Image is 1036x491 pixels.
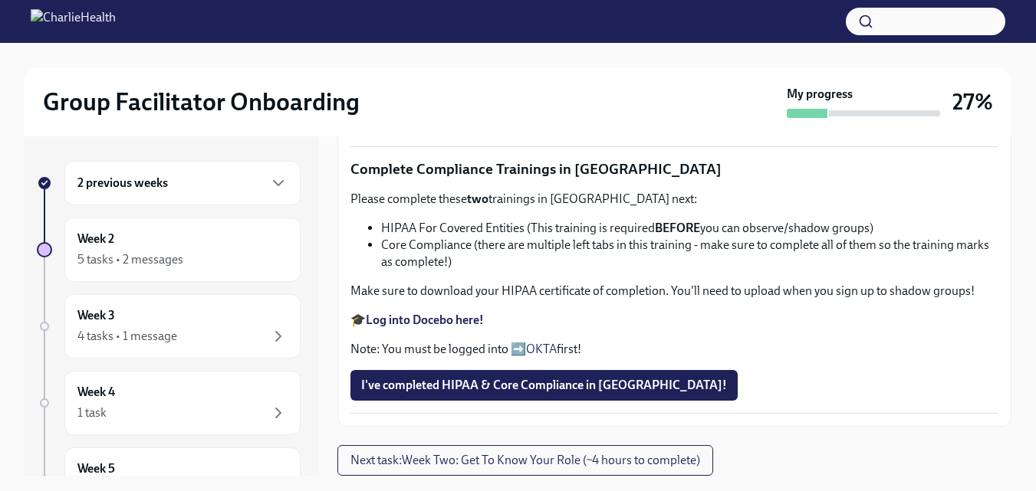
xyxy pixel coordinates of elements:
[37,371,301,435] a: Week 41 task
[361,378,727,393] span: I've completed HIPAA & Core Compliance in [GEOGRAPHIC_DATA]!
[655,221,700,235] strong: BEFORE
[787,86,853,103] strong: My progress
[43,87,360,117] h2: Group Facilitator Onboarding
[381,237,998,270] li: Core Compliance (there are multiple left tabs in this training - make sure to complete all of the...
[952,88,993,116] h3: 27%
[64,161,301,205] div: 2 previous weeks
[77,384,115,401] h6: Week 4
[381,220,998,237] li: HIPAA For Covered Entities (This training is required you can observe/shadow groups)
[77,251,183,268] div: 5 tasks • 2 messages
[77,404,107,421] div: 1 task
[350,191,998,208] p: Please complete these trainings in [GEOGRAPHIC_DATA] next:
[77,460,115,477] h6: Week 5
[467,191,488,206] strong: two
[31,9,116,34] img: CharlieHealth
[77,175,168,191] h6: 2 previous weeks
[350,159,998,179] p: Complete Compliance Trainings in [GEOGRAPHIC_DATA]
[350,283,998,300] p: Make sure to download your HIPAA certificate of completion. You'll need to upload when you sign u...
[77,307,115,324] h6: Week 3
[77,231,114,247] h6: Week 2
[37,218,301,282] a: Week 25 tasks • 2 messages
[526,342,557,356] a: OKTA
[350,370,738,401] button: I've completed HIPAA & Core Compliance in [GEOGRAPHIC_DATA]!
[77,328,177,345] div: 4 tasks • 1 message
[37,294,301,358] a: Week 34 tasks • 1 message
[366,313,484,327] a: Log into Docebo here!
[337,445,713,476] button: Next task:Week Two: Get To Know Your Role (~4 hours to complete)
[350,453,700,468] span: Next task : Week Two: Get To Know Your Role (~4 hours to complete)
[350,312,998,329] p: 🎓
[350,341,998,358] p: Note: You must be logged into ➡️ first!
